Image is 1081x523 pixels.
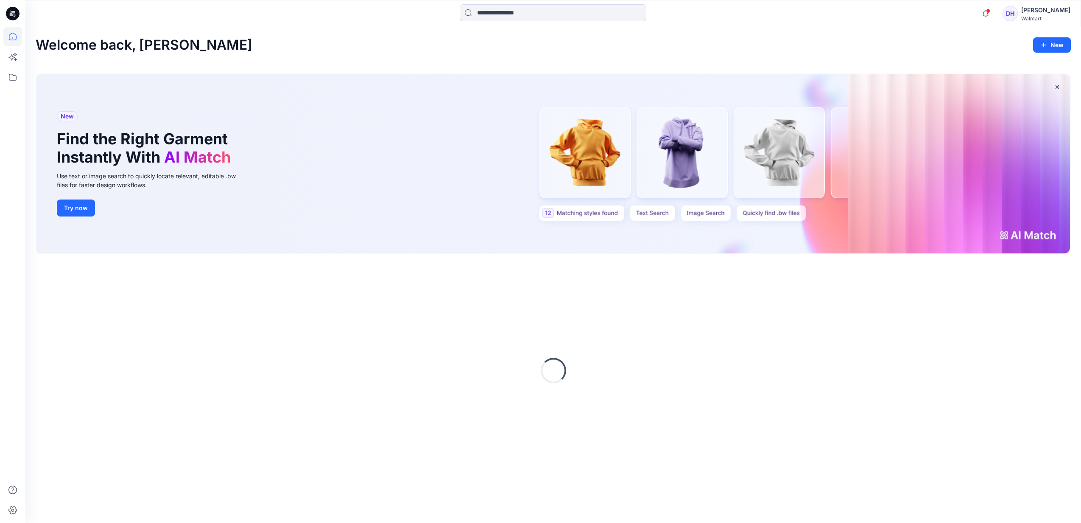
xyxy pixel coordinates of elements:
[57,172,248,189] div: Use text or image search to quickly locate relevant, editable .bw files for faster design workflows.
[57,130,235,166] h1: Find the Right Garment Instantly With
[36,37,252,53] h2: Welcome back, [PERSON_NAME]
[61,111,74,121] span: New
[1021,15,1070,22] div: Walmart
[164,148,231,166] span: AI Match
[57,200,95,217] button: Try now
[1033,37,1071,53] button: New
[1003,6,1018,21] div: DH
[1021,5,1070,15] div: [PERSON_NAME]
